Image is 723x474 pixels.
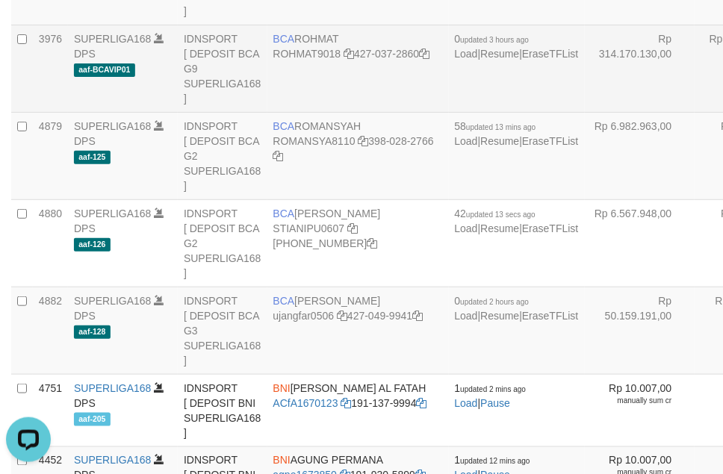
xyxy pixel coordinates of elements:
[33,200,68,287] td: 4880
[585,200,695,287] td: Rp 6.567.948,00
[455,295,530,307] span: 0
[455,222,478,234] a: Load
[178,113,267,200] td: IDNSPORT [ DEPOSIT BCA G2 SUPERLIGA168 ]
[74,120,152,132] a: SUPERLIGA168
[455,295,579,322] span: | |
[74,151,111,163] span: aaf-125
[461,385,527,393] span: updated 2 mins ago
[273,397,338,409] a: ACfA1670123
[273,295,295,307] span: BCA
[267,375,449,447] td: [PERSON_NAME] AL FATAH 191-137-9994
[455,120,579,147] span: | |
[455,33,530,45] span: 0
[455,208,579,234] span: | |
[68,25,178,113] td: DPS
[347,222,358,234] a: Copy STIANIPU0607 to clipboard
[455,33,579,60] span: | |
[455,48,478,60] a: Load
[585,25,695,113] td: Rp 314.170.130,00
[481,310,520,322] a: Resume
[522,222,578,234] a: EraseTFList
[74,413,111,425] span: aaf-205
[74,295,152,307] a: SUPERLIGA168
[273,208,295,219] span: BCA
[273,455,291,467] span: BNI
[585,113,695,200] td: Rp 6.982.963,00
[178,375,267,447] td: IDNSPORT [ DEPOSIT BNI SUPERLIGA168 ]
[178,25,267,113] td: IDNSPORT [ DEPOSIT BCA G9 SUPERLIGA168 ]
[461,298,530,306] span: updated 2 hours ago
[455,397,478,409] a: Load
[455,382,527,394] span: 1
[273,150,284,162] a: Copy 3980282766 to clipboard
[522,48,578,60] a: EraseTFList
[178,200,267,287] td: IDNSPORT [ DEPOSIT BCA G2 SUPERLIGA168 ]
[267,287,449,375] td: [PERSON_NAME] 427-049-9941
[585,287,695,375] td: Rp 50.159.191,00
[68,200,178,287] td: DPS
[33,25,68,113] td: 3976
[481,135,520,147] a: Resume
[417,397,427,409] a: Copy 1911379994 to clipboard
[74,325,111,338] span: aaf-128
[359,135,369,147] a: Copy ROMANSYA8110 to clipboard
[68,287,178,375] td: DPS
[273,382,291,394] span: BNI
[74,63,135,76] span: aaf-BCAVIP01
[367,237,378,249] a: Copy 4062280194 to clipboard
[466,123,536,131] span: updated 13 mins ago
[585,375,695,447] td: Rp 10.007,00
[74,238,111,251] span: aaf-126
[341,397,352,409] a: Copy ACfA1670123 to clipboard
[455,120,536,132] span: 58
[6,6,51,51] button: Open LiveChat chat widget
[33,113,68,200] td: 4879
[68,113,178,200] td: DPS
[481,48,520,60] a: Resume
[412,310,423,322] a: Copy 4270499941 to clipboard
[68,375,178,447] td: DPS
[74,208,152,219] a: SUPERLIGA168
[273,222,345,234] a: STIANIPU0607
[273,310,335,322] a: ujangfar0506
[273,120,295,132] span: BCA
[481,222,520,234] a: Resume
[267,200,449,287] td: [PERSON_NAME] [PHONE_NUMBER]
[481,397,511,409] a: Pause
[455,382,527,409] span: |
[522,135,578,147] a: EraseTFList
[461,36,530,44] span: updated 3 hours ago
[455,208,536,219] span: 42
[273,48,341,60] a: ROHMAT9018
[74,382,152,394] a: SUPERLIGA168
[455,455,530,467] span: 1
[337,310,347,322] a: Copy ujangfar0506 to clipboard
[522,310,578,322] a: EraseTFList
[455,310,478,322] a: Load
[178,287,267,375] td: IDNSPORT [ DEPOSIT BCA G3 SUPERLIGA168 ]
[267,25,449,113] td: ROHMAT 427-037-2860
[273,135,356,147] a: ROMANSYA8110
[273,33,295,45] span: BCA
[74,33,152,45] a: SUPERLIGA168
[591,396,672,406] div: manually sum cr
[344,48,354,60] a: Copy ROHMAT9018 to clipboard
[74,455,152,467] a: SUPERLIGA168
[461,458,530,466] span: updated 12 mins ago
[33,287,68,375] td: 4882
[267,113,449,200] td: ROMANSYAH 398-028-2766
[455,135,478,147] a: Load
[33,375,68,447] td: 4751
[466,211,536,219] span: updated 13 secs ago
[419,48,429,60] a: Copy 4270372860 to clipboard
